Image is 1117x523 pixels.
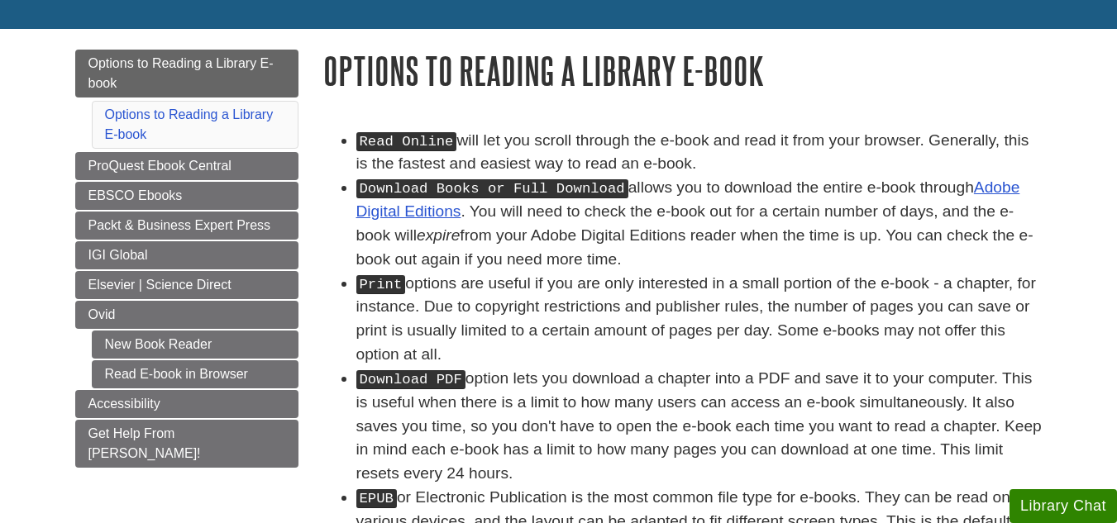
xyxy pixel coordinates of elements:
[356,367,1043,486] li: option lets you download a chapter into a PDF and save it to your computer. This is useful when t...
[75,271,298,299] a: Elsevier | Science Direct
[75,301,298,329] a: Ovid
[88,397,160,411] span: Accessibility
[356,275,406,294] kbd: Print
[75,241,298,269] a: IGI Global
[356,132,457,151] kbd: Read Online
[356,272,1043,367] li: options are useful if you are only interested in a small portion of the e-book - a chapter, for i...
[323,50,1043,92] h1: Options to Reading a Library E-book
[88,56,274,90] span: Options to Reading a Library E-book
[75,420,298,468] a: Get Help From [PERSON_NAME]!
[92,330,298,359] a: New Book Reader
[88,218,271,232] span: Packt & Business Expert Press
[356,179,628,198] kbd: Download Books or Full Download
[75,390,298,418] a: Accessibility
[356,489,397,508] kbd: EPUB
[75,182,298,210] a: EBSCO Ebooks
[75,50,298,468] div: Guide Page Menu
[88,426,201,460] span: Get Help From [PERSON_NAME]!
[88,307,116,321] span: Ovid
[88,278,232,292] span: Elsevier | Science Direct
[105,107,274,141] a: Options to Reading a Library E-book
[75,50,298,97] a: Options to Reading a Library E-book
[88,159,232,173] span: ProQuest Ebook Central
[356,129,1043,177] li: will let you scroll through the e-book and read it from your browser. Generally, this is the fast...
[1010,489,1117,523] button: Library Chat
[356,176,1043,271] li: allows you to download the entire e-book through . You will need to check the e-book out for a ce...
[417,226,460,244] em: expire
[356,370,465,389] kbd: Download PDF
[88,188,183,202] span: EBSCO Ebooks
[92,360,298,388] a: Read E-book in Browser
[75,152,298,180] a: ProQuest Ebook Central
[75,212,298,240] a: Packt & Business Expert Press
[88,248,148,262] span: IGI Global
